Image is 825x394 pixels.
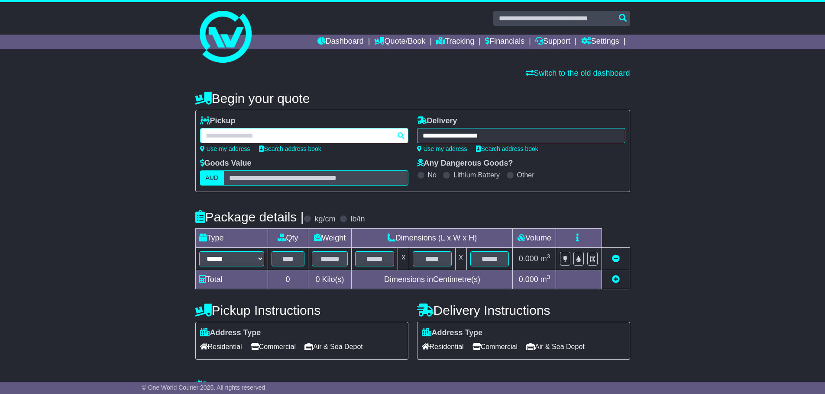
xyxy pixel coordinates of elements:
[519,275,538,284] span: 0.000
[259,145,321,152] a: Search address book
[195,91,630,106] h4: Begin your quote
[200,328,261,338] label: Address Type
[519,254,538,263] span: 0.000
[251,340,296,353] span: Commercial
[200,340,242,353] span: Residential
[200,145,250,152] a: Use my address
[195,270,268,289] td: Total
[195,303,408,317] h4: Pickup Instructions
[422,328,483,338] label: Address Type
[315,275,320,284] span: 0
[200,170,224,186] label: AUD
[517,171,534,179] label: Other
[476,145,538,152] a: Search address book
[200,159,252,168] label: Goods Value
[453,171,500,179] label: Lithium Battery
[581,35,619,49] a: Settings
[417,303,630,317] h4: Delivery Instructions
[200,128,408,143] typeahead: Please provide city
[547,253,550,259] sup: 3
[540,254,550,263] span: m
[612,254,620,263] a: Remove this item
[317,35,364,49] a: Dashboard
[526,340,585,353] span: Air & Sea Depot
[612,275,620,284] a: Add new item
[142,384,267,391] span: © One World Courier 2025. All rights reserved.
[535,35,570,49] a: Support
[268,229,308,248] td: Qty
[472,340,518,353] span: Commercial
[352,270,513,289] td: Dimensions in Centimetre(s)
[268,270,308,289] td: 0
[195,229,268,248] td: Type
[422,340,464,353] span: Residential
[436,35,474,49] a: Tracking
[308,270,352,289] td: Kilo(s)
[417,145,467,152] a: Use my address
[547,274,550,280] sup: 3
[428,171,437,179] label: No
[200,116,236,126] label: Pickup
[352,229,513,248] td: Dimensions (L x W x H)
[540,275,550,284] span: m
[350,215,365,224] label: lb/in
[455,248,466,270] td: x
[308,229,352,248] td: Weight
[195,210,304,224] h4: Package details |
[417,159,513,168] label: Any Dangerous Goods?
[417,116,457,126] label: Delivery
[304,340,363,353] span: Air & Sea Depot
[398,248,409,270] td: x
[513,229,556,248] td: Volume
[485,35,524,49] a: Financials
[195,379,630,394] h4: Warranty & Insurance
[374,35,425,49] a: Quote/Book
[314,215,335,224] label: kg/cm
[526,69,630,77] a: Switch to the old dashboard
